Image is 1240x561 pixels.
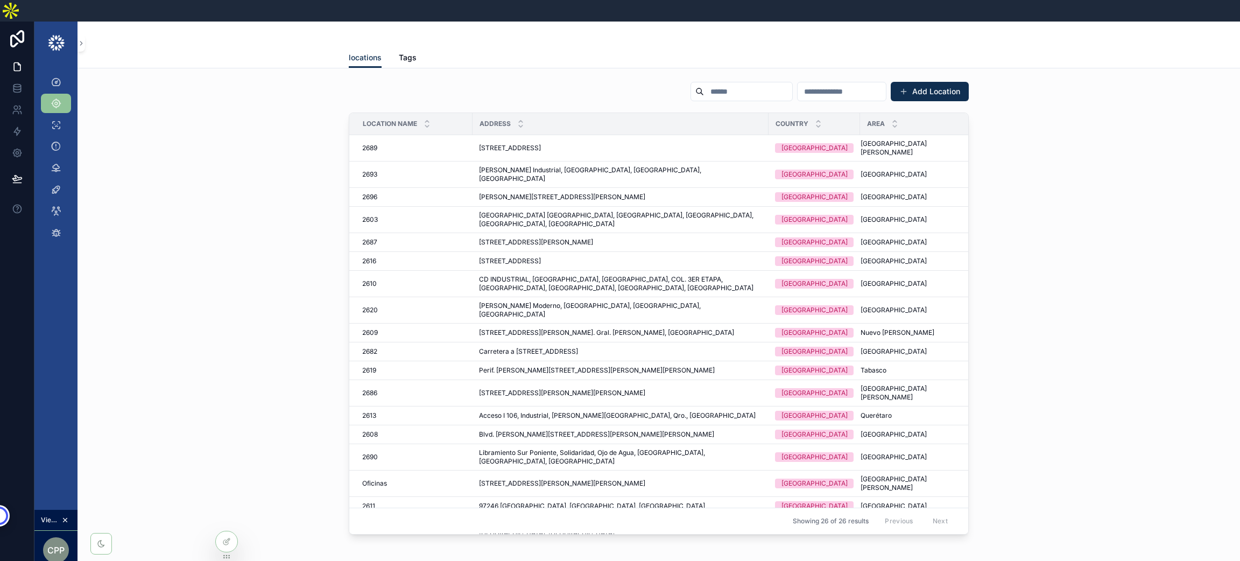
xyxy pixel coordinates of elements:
div: [GEOGRAPHIC_DATA] [781,411,848,420]
span: [GEOGRAPHIC_DATA] [861,215,927,224]
span: 2609 [362,328,378,337]
span: Showing 26 of 26 results [793,517,869,525]
a: [GEOGRAPHIC_DATA] [861,257,968,265]
span: [STREET_ADDRESS][PERSON_NAME][PERSON_NAME] [479,389,645,397]
a: Perif. [PERSON_NAME][STREET_ADDRESS][PERSON_NAME][PERSON_NAME] [479,366,762,375]
span: [PERSON_NAME] Industrial, [GEOGRAPHIC_DATA], [GEOGRAPHIC_DATA], [GEOGRAPHIC_DATA] [479,166,762,183]
div: [GEOGRAPHIC_DATA] [781,256,848,266]
a: Blvd. [PERSON_NAME][STREET_ADDRESS][PERSON_NAME][PERSON_NAME] [479,430,762,439]
span: [STREET_ADDRESS] [479,257,541,265]
a: Carretera a [STREET_ADDRESS] [479,347,762,356]
a: Tabasco [861,366,968,375]
span: [GEOGRAPHIC_DATA] [861,453,927,461]
span: Country [776,120,808,128]
a: [GEOGRAPHIC_DATA] [775,430,854,439]
a: 2682 [362,347,466,356]
a: [STREET_ADDRESS][PERSON_NAME][PERSON_NAME] [479,389,762,397]
span: [STREET_ADDRESS][PERSON_NAME] [479,238,593,247]
a: Nuevo [PERSON_NAME] [861,328,968,337]
a: [STREET_ADDRESS][PERSON_NAME] [479,238,762,247]
a: Oficinas [362,479,466,488]
span: Area [867,120,885,128]
span: Carretera a [STREET_ADDRESS] [479,347,578,356]
a: 2687 [362,238,466,247]
a: 2686 [362,389,466,397]
div: [GEOGRAPHIC_DATA] [781,479,848,488]
a: [GEOGRAPHIC_DATA] [861,502,968,510]
span: 2686 [362,389,377,397]
a: 2619 [362,366,466,375]
span: [GEOGRAPHIC_DATA] [861,306,927,314]
div: [GEOGRAPHIC_DATA] [781,279,848,289]
span: locations [349,52,382,63]
div: [GEOGRAPHIC_DATA] [781,430,848,439]
div: [GEOGRAPHIC_DATA] [781,305,848,315]
div: [GEOGRAPHIC_DATA] [781,452,848,462]
span: [GEOGRAPHIC_DATA] [861,430,927,439]
span: Blvd. [PERSON_NAME][STREET_ADDRESS][PERSON_NAME][PERSON_NAME] [479,430,714,439]
a: [GEOGRAPHIC_DATA] [775,328,854,338]
span: Acceso I 106, Industrial, [PERSON_NAME][GEOGRAPHIC_DATA], Qro., [GEOGRAPHIC_DATA] [479,411,756,420]
a: [GEOGRAPHIC_DATA] [GEOGRAPHIC_DATA], [GEOGRAPHIC_DATA], [GEOGRAPHIC_DATA], [GEOGRAPHIC_DATA], [GE... [479,211,762,228]
span: 2603 [362,215,378,224]
span: Oficinas [362,479,387,488]
span: Nuevo [PERSON_NAME] [861,328,934,337]
a: [PERSON_NAME][STREET_ADDRESS][PERSON_NAME] [479,193,762,201]
a: [GEOGRAPHIC_DATA] [775,237,854,247]
a: Acceso I 106, Industrial, [PERSON_NAME][GEOGRAPHIC_DATA], Qro., [GEOGRAPHIC_DATA] [479,411,762,420]
a: [GEOGRAPHIC_DATA] [861,279,968,288]
div: [GEOGRAPHIC_DATA] [781,501,848,511]
a: 2620 [362,306,466,314]
span: 2693 [362,170,377,179]
a: [GEOGRAPHIC_DATA][PERSON_NAME] [861,139,968,157]
div: [GEOGRAPHIC_DATA] [781,192,848,202]
span: CD INDUSTRIAL, [GEOGRAPHIC_DATA], [GEOGRAPHIC_DATA], COL. 3ER ETAPA, [GEOGRAPHIC_DATA], [GEOGRAPH... [479,275,762,292]
span: Viewing as CUENTAS POR PAGAR [41,516,59,524]
a: [GEOGRAPHIC_DATA][PERSON_NAME] [861,475,968,492]
span: 2608 [362,430,378,439]
span: Tags [399,52,417,63]
a: [PERSON_NAME] Moderno, [GEOGRAPHIC_DATA], [GEOGRAPHIC_DATA], [GEOGRAPHIC_DATA] [479,301,762,319]
span: [PERSON_NAME][STREET_ADDRESS][PERSON_NAME] [479,193,645,201]
a: [STREET_ADDRESS][PERSON_NAME][PERSON_NAME] [479,479,762,488]
div: [GEOGRAPHIC_DATA] [781,237,848,247]
a: Libramiento Sur Poniente, Solidaridad, Ojo de Agua, [GEOGRAPHIC_DATA], [GEOGRAPHIC_DATA], [GEOGRA... [479,448,762,466]
span: [STREET_ADDRESS][PERSON_NAME][PERSON_NAME] [479,479,645,488]
a: 2690 [362,453,466,461]
a: 2613 [362,411,466,420]
a: Add Location [891,82,969,101]
span: 2687 [362,238,377,247]
span: Address [480,120,511,128]
a: Querétaro [861,411,968,420]
span: 2619 [362,366,376,375]
div: [GEOGRAPHIC_DATA] [781,328,848,338]
a: [GEOGRAPHIC_DATA] [775,170,854,179]
a: locations [349,48,382,68]
img: App logo [47,34,65,52]
a: [STREET_ADDRESS] [479,144,762,152]
span: [STREET_ADDRESS] [479,144,541,152]
a: [GEOGRAPHIC_DATA] [775,366,854,375]
span: Querétaro [861,411,892,420]
a: [GEOGRAPHIC_DATA] [861,430,968,439]
a: [GEOGRAPHIC_DATA] [775,479,854,488]
span: [STREET_ADDRESS][PERSON_NAME]. Gral. [PERSON_NAME], [GEOGRAPHIC_DATA] [479,328,734,337]
span: 2613 [362,411,376,420]
div: scrollable content [34,65,77,256]
a: [GEOGRAPHIC_DATA][PERSON_NAME] [861,384,968,402]
a: 97246 [GEOGRAPHIC_DATA], [GEOGRAPHIC_DATA], [GEOGRAPHIC_DATA] [479,502,762,510]
span: [GEOGRAPHIC_DATA] [861,257,927,265]
div: [GEOGRAPHIC_DATA] [781,215,848,225]
a: [GEOGRAPHIC_DATA] [775,143,854,153]
a: 2689 [362,144,466,152]
a: [GEOGRAPHIC_DATA] [775,256,854,266]
span: Location Name [363,120,417,128]
a: [GEOGRAPHIC_DATA] [861,453,968,461]
div: [GEOGRAPHIC_DATA] [781,143,848,153]
span: Perif. [PERSON_NAME][STREET_ADDRESS][PERSON_NAME][PERSON_NAME] [479,366,715,375]
span: [GEOGRAPHIC_DATA] [861,193,927,201]
div: [GEOGRAPHIC_DATA] [781,347,848,356]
